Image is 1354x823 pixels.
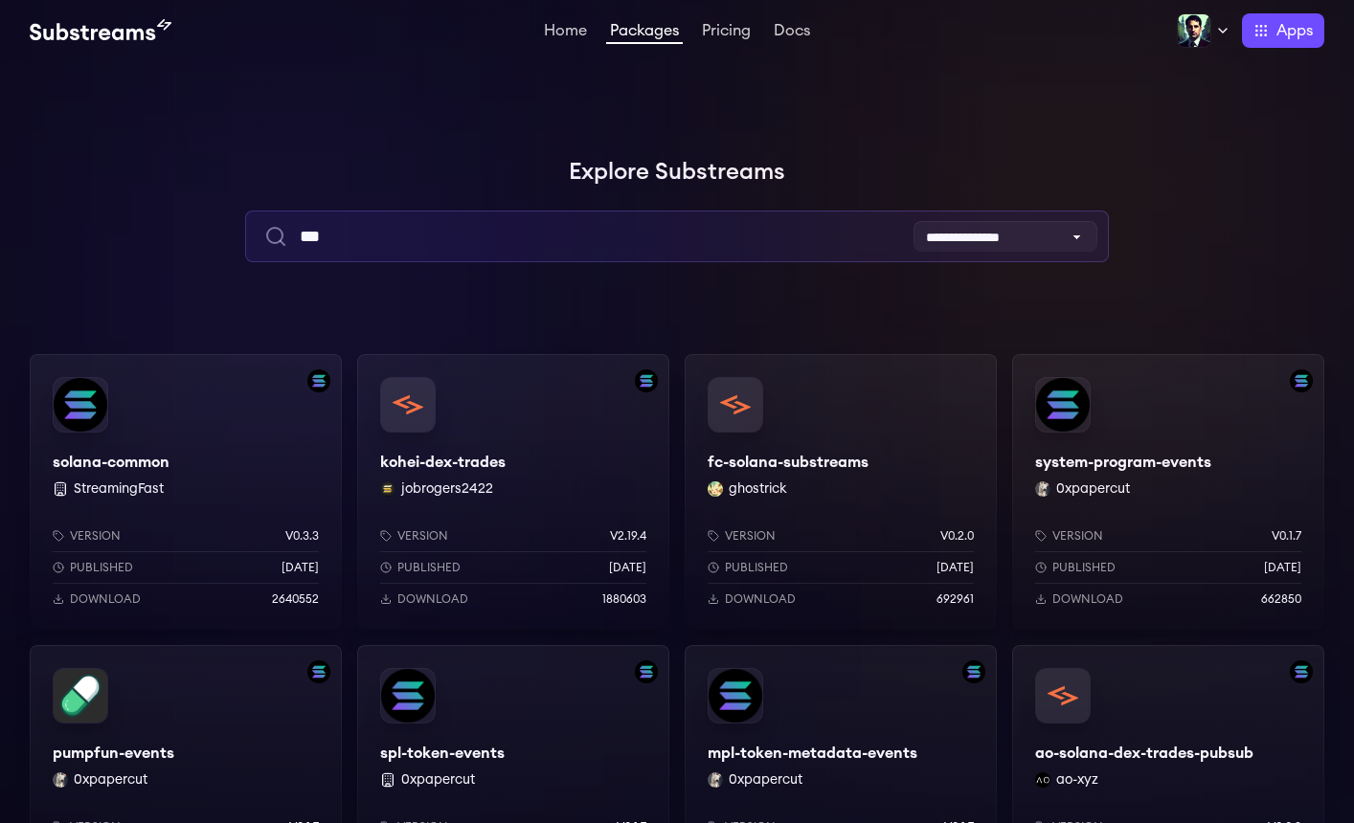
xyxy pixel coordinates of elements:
p: v0.2.0 [940,528,974,544]
p: [DATE] [609,560,646,575]
p: [DATE] [282,560,319,575]
p: v2.19.4 [610,528,646,544]
p: [DATE] [1264,560,1301,575]
img: Filter by solana network [307,660,330,683]
button: 0xpapercut [729,770,802,790]
a: Filter by solana networkkohei-dex-tradeskohei-dex-tradesjobrogers2422 jobrogers2422Versionv2.19.4... [357,354,669,630]
p: 662850 [1261,591,1301,607]
p: Download [397,591,468,607]
p: Download [70,591,141,607]
h1: Explore Substreams [30,153,1324,191]
a: Filter by solana networksystem-program-eventssystem-program-events0xpapercut 0xpapercutVersionv0.... [1012,354,1324,630]
p: Version [70,528,121,544]
p: Version [397,528,448,544]
button: ao-xyz [1056,770,1098,790]
a: Pricing [698,23,755,42]
button: 0xpapercut [74,770,147,790]
button: ghostrick [729,479,787,499]
img: Filter by solana network [962,660,985,683]
button: StreamingFast [74,479,164,499]
button: 0xpapercut [401,770,475,790]
img: Filter by solana network [635,660,658,683]
button: 0xpapercut [1056,479,1130,499]
p: [DATE] [937,560,974,575]
img: Substream's logo [30,19,171,42]
img: Filter by solana network [635,369,658,392]
a: Packages [606,23,683,44]
a: Home [540,23,591,42]
a: Docs [770,23,814,42]
p: Published [725,560,788,575]
a: fc-solana-substreamsfc-solana-substreamsghostrick ghostrickVersionv0.2.0Published[DATE]Download69... [685,354,997,630]
p: Version [1052,528,1103,544]
img: Filter by solana network [307,369,330,392]
p: 692961 [937,591,974,607]
button: jobrogers2422 [401,479,493,499]
p: v0.1.7 [1272,528,1301,544]
p: Download [1052,591,1123,607]
span: Apps [1276,19,1313,42]
img: Profile [1177,13,1211,48]
p: Version [725,528,776,544]
img: Filter by solana network [1290,660,1313,683]
p: Download [725,591,796,607]
a: Filter by solana networksolana-commonsolana-common StreamingFastVersionv0.3.3Published[DATE]Downl... [30,354,342,630]
p: Published [397,560,461,575]
p: Published [70,560,133,575]
p: Published [1052,560,1116,575]
img: Filter by solana network [1290,369,1313,392]
p: 2640552 [272,591,319,607]
p: v0.3.3 [285,528,319,544]
p: 1880603 [602,591,646,607]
